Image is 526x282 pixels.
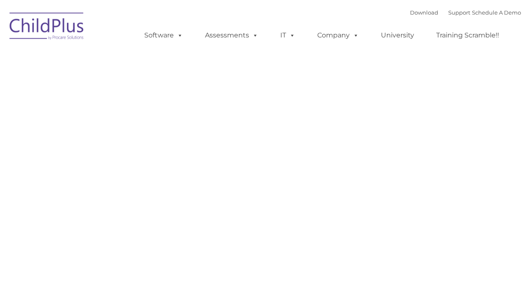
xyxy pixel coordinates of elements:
img: ChildPlus by Procare Solutions [5,7,89,48]
font: | [410,9,521,16]
a: Software [136,27,191,44]
a: Training Scramble!! [428,27,507,44]
a: Support [448,9,470,16]
a: University [373,27,422,44]
a: Schedule A Demo [472,9,521,16]
a: IT [272,27,304,44]
a: Download [410,9,438,16]
a: Company [309,27,367,44]
a: Assessments [197,27,267,44]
